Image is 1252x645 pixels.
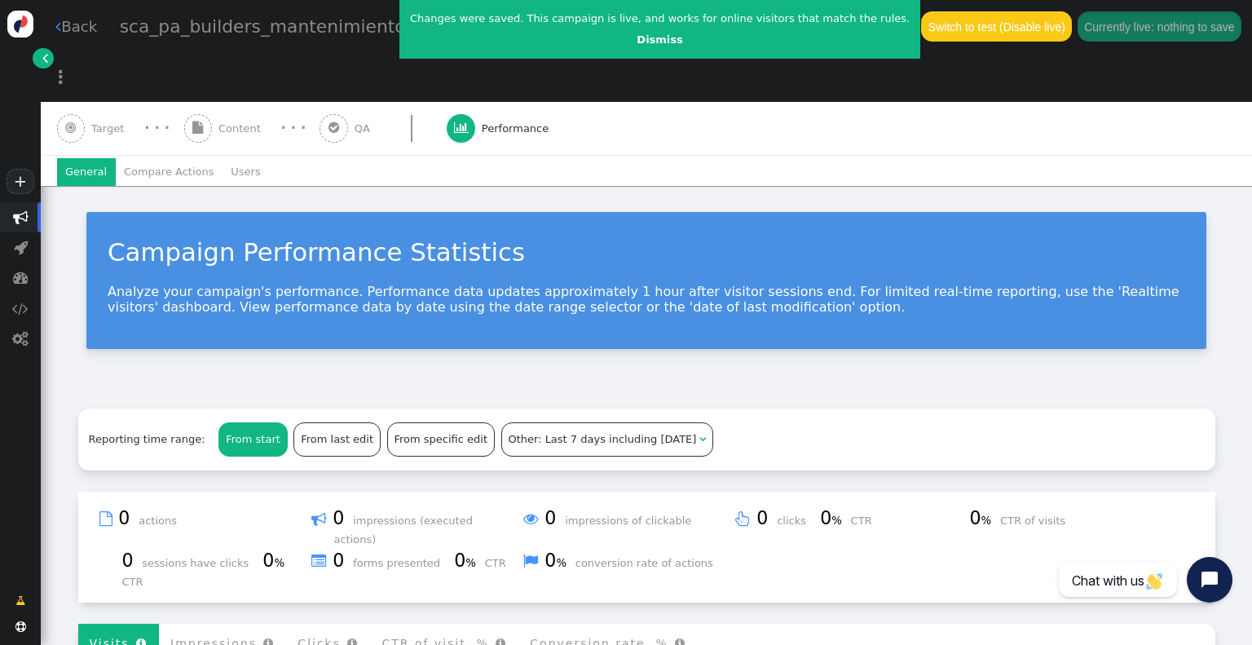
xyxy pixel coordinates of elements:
[735,508,751,531] span: 
[777,515,817,527] span: clicks
[970,507,997,528] span: 0
[12,301,29,316] span: 
[485,557,517,569] span: CTR
[99,508,112,531] span: 
[328,121,339,134] span: 
[1000,515,1076,527] span: CTR of visits
[192,121,203,134] span: 
[13,270,29,285] span: 
[89,431,216,448] div: Reporting time range:
[120,16,505,37] span: sca_pa_builders_mantenimiento_cemex_go
[219,423,286,456] div: From start
[41,53,80,101] a: ⋮
[12,331,29,347] span: 
[108,233,1185,271] div: Campaign Performance Statistics
[139,515,187,527] span: actions
[756,507,774,528] span: 0
[15,593,25,609] span: 
[565,515,702,527] span: impressions of clickable
[333,550,350,571] span: 0
[831,515,842,527] small: %
[353,557,451,569] span: forms presented
[122,550,139,571] span: 0
[108,284,1185,315] p: Analyze your campaign's performance. Performance data updates approximately 1 hour after visitor ...
[820,507,847,528] span: 0
[575,557,724,569] span: conversion rate of actions
[7,11,34,38] img: logo-icon.svg
[851,515,883,527] span: CTR
[15,621,26,632] span: 
[118,507,135,528] span: 0
[142,557,259,569] span: sessions have clicks
[508,433,541,445] span: Other:
[454,121,469,134] span: 
[465,557,476,569] small: %
[144,118,170,139] div: · · ·
[699,434,706,444] span: 
[55,19,61,34] span: 
[33,48,53,68] a: 
[13,210,29,225] span: 
[57,158,116,186] li: General
[334,515,473,546] span: impressions (executed actions)
[55,15,97,38] a: Back
[122,576,154,588] span: CTR
[262,550,289,571] span: 0
[388,423,494,456] div: From specific edit
[280,118,306,139] div: · · ·
[637,33,682,46] a: Dismiss
[311,550,327,573] span: 
[544,507,562,528] span: 0
[355,121,377,137] span: QA
[7,169,34,194] a: +
[116,158,223,186] li: Compare Actions
[523,550,539,573] span: 
[454,550,481,571] span: 0
[65,121,76,134] span: 
[223,158,269,186] li: Users
[14,240,28,255] span: 
[320,102,447,156] a:  QA
[5,587,36,615] a: 
[311,508,327,531] span: 
[447,102,583,156] a:  Performance
[294,423,379,456] div: From last edit
[545,433,697,445] span: Last 7 days including [DATE]
[921,11,1072,41] button: Switch to test (Disable live)
[544,550,571,571] span: 0
[556,557,566,569] small: %
[274,557,284,569] small: %
[981,515,992,527] small: %
[333,507,350,528] span: 0
[57,102,184,156] a:  Target · · ·
[42,50,48,66] span: 
[184,102,320,156] a:  Content · · ·
[1078,11,1241,41] button: Currently live: nothing to save
[218,121,267,137] span: Content
[523,508,539,531] span: 
[482,121,555,137] span: Performance
[91,121,130,137] span: Target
